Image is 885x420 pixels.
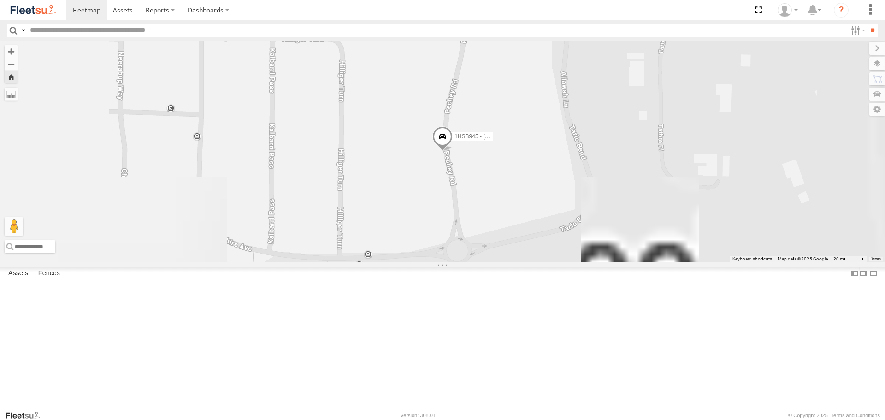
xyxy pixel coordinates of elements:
[19,24,27,37] label: Search Query
[5,88,18,101] label: Measure
[4,267,33,280] label: Assets
[774,3,801,17] div: Wayne Betts
[869,267,878,280] label: Hide Summary Table
[847,24,867,37] label: Search Filter Options
[831,256,867,262] button: Map Scale: 20 m per 39 pixels
[9,4,57,16] img: fleetsu-logo-horizontal.svg
[454,134,529,140] span: 1HSB945 - [PERSON_NAME]
[5,71,18,83] button: Zoom Home
[834,3,849,18] i: ?
[778,256,828,261] span: Map data ©2025 Google
[5,58,18,71] button: Zoom out
[859,267,868,280] label: Dock Summary Table to the Right
[833,256,844,261] span: 20 m
[831,413,880,418] a: Terms and Conditions
[788,413,880,418] div: © Copyright 2025 -
[5,45,18,58] button: Zoom in
[5,217,23,236] button: Drag Pegman onto the map to open Street View
[5,411,47,420] a: Visit our Website
[869,103,885,116] label: Map Settings
[850,267,859,280] label: Dock Summary Table to the Left
[871,257,881,260] a: Terms (opens in new tab)
[732,256,772,262] button: Keyboard shortcuts
[34,267,65,280] label: Fences
[401,413,436,418] div: Version: 308.01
